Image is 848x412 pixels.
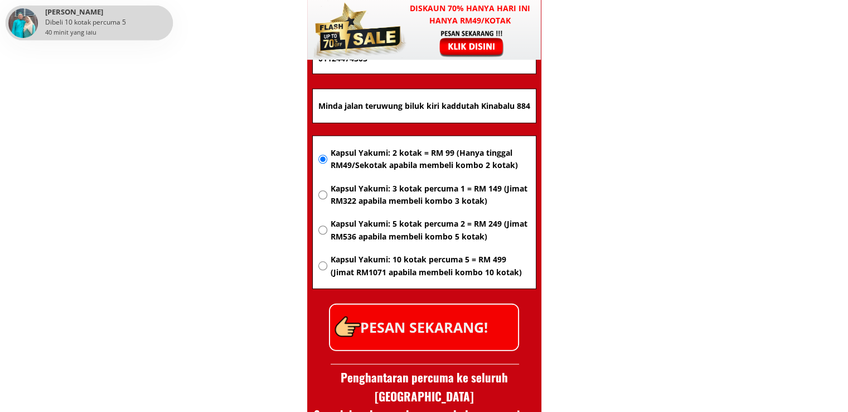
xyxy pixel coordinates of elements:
span: Kapsul Yakumi: 3 kotak percuma 1 = RM 149 (Jimat RM322 apabila membeli kombo 3 kotak) [330,183,530,208]
input: Alamat [316,89,533,123]
span: Kapsul Yakumi: 5 kotak percuma 2 = RM 249 (Jimat RM536 apabila membeli kombo 5 kotak) [330,218,530,243]
span: Kapsul Yakumi: 10 kotak percuma 5 = RM 499 (Jimat RM1071 apabila membeli kombo 10 kotak) [330,253,530,279]
h3: Diskaun 70% hanya hari ini hanya RM49/kotak [399,2,541,27]
p: PESAN SEKARANG! [330,305,518,350]
span: Kapsul Yakumi: 2 kotak = RM 99 (Hanya tinggal RM49/Sekotak apabila membeli kombo 2 kotak) [330,147,530,172]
